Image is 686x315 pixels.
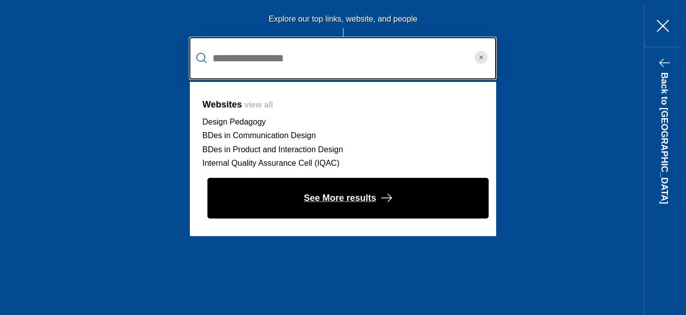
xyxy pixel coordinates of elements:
[202,159,339,167] a: Internal Quality Assurance Cell (IQAC)
[304,190,376,206] span: See More results
[202,99,242,110] span: Websites
[245,100,273,109] span: view all
[466,37,496,79] button: reset
[202,145,343,154] a: BDes in Product and Interaction Design
[202,178,484,219] a: See More results
[659,72,669,204] span: Back to [GEOGRAPHIC_DATA]
[202,99,273,110] a: Websites view all
[207,178,489,219] button: See More results
[202,118,266,126] a: Design Pedagogy
[190,15,496,28] label: Explore our top links, website, and people
[202,131,316,140] a: BDes in Communication Design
